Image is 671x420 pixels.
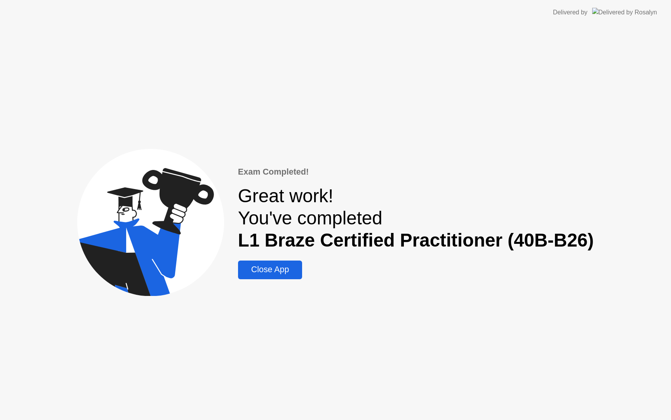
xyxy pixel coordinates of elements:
button: Close App [238,261,302,279]
div: Great work! You've completed [238,185,594,251]
b: L1 Braze Certified Practitioner (40B-B26) [238,230,594,250]
div: Close App [240,265,300,275]
img: Delivered by Rosalyn [592,8,657,17]
div: Exam Completed! [238,166,594,178]
div: Delivered by [553,8,588,17]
